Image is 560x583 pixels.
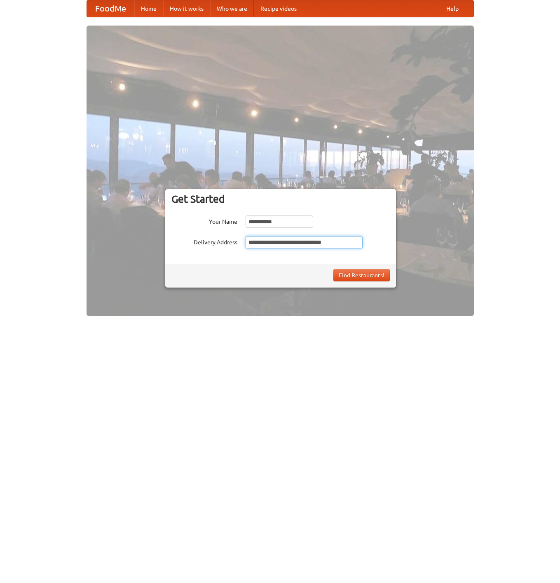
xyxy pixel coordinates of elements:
a: FoodMe [87,0,134,17]
a: How it works [163,0,210,17]
a: Home [134,0,163,17]
h3: Get Started [171,193,390,205]
a: Help [440,0,465,17]
label: Your Name [171,215,237,226]
button: Find Restaurants! [333,269,390,281]
a: Who we are [210,0,254,17]
label: Delivery Address [171,236,237,246]
a: Recipe videos [254,0,303,17]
